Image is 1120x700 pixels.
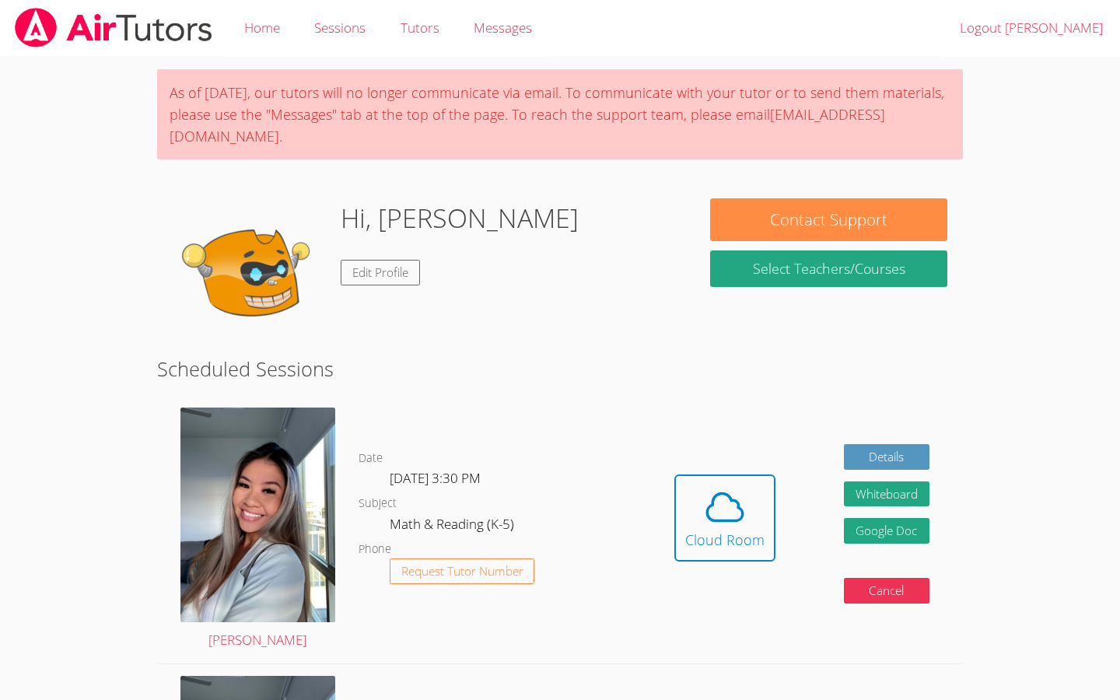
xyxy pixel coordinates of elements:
[844,481,929,507] button: Whiteboard
[173,198,328,354] img: default.png
[157,354,964,383] h2: Scheduled Sessions
[474,19,532,37] span: Messages
[674,474,775,562] button: Cloud Room
[180,408,335,621] img: avatar.png
[341,198,579,238] h1: Hi, [PERSON_NAME]
[13,8,214,47] img: airtutors_banner-c4298cdbf04f3fff15de1276eac7730deb9818008684d7c2e4769d2f7ddbe033.png
[710,250,947,287] a: Select Teachers/Courses
[341,260,420,285] a: Edit Profile
[844,444,929,470] a: Details
[390,513,517,540] dd: Math & Reading (K-5)
[844,578,929,604] button: Cancel
[359,449,383,468] dt: Date
[685,529,765,551] div: Cloud Room
[390,469,481,487] span: [DATE] 3:30 PM
[401,565,523,577] span: Request Tutor Number
[180,408,335,651] a: [PERSON_NAME]
[390,558,535,584] button: Request Tutor Number
[844,518,929,544] a: Google Doc
[710,198,947,241] button: Contact Support
[359,494,397,513] dt: Subject
[157,69,964,159] div: As of [DATE], our tutors will no longer communicate via email. To communicate with your tutor or ...
[359,540,391,559] dt: Phone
